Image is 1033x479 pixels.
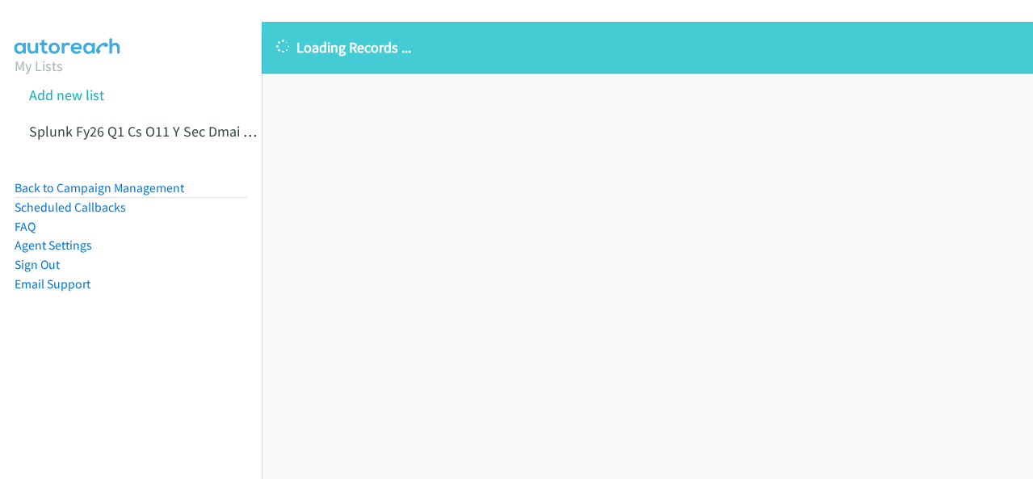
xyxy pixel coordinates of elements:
p: Loading Records ... [276,36,1018,58]
a: FAQ [15,219,36,234]
a: My Lists [15,57,63,75]
a: Agent Settings [15,237,92,253]
a: Sign Out [15,257,60,272]
a: Scheduled Callbacks [15,200,126,215]
a: Back to Campaign Management [15,180,184,195]
a: Add new list [29,86,104,104]
a: Email Support [15,276,90,292]
a: Splunk Fy26 Q1 Cs O11 Y Sec Dmai Dm Au [29,122,283,141]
